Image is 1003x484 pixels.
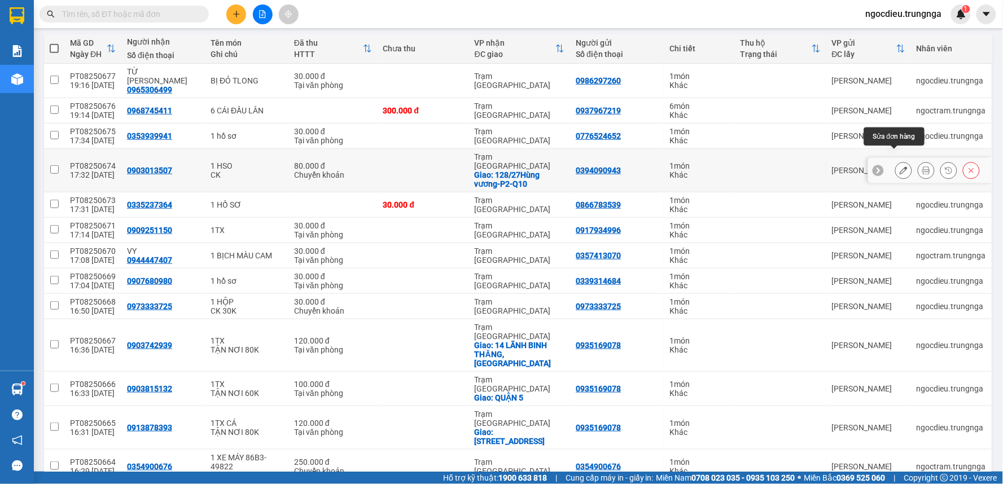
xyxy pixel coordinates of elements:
img: solution-icon [11,45,23,57]
div: BỊ ĐỎ TLONG [211,76,283,85]
div: Sửa đơn hàng [864,127,925,146]
div: 300.000 [106,59,224,75]
div: 100.000 đ [294,380,371,389]
div: 0776524652 [576,131,621,140]
div: Đã thu [294,38,362,47]
div: VP gửi [832,38,896,47]
div: Trạm [GEOGRAPHIC_DATA] [475,221,565,239]
div: ngoctram.trungnga [917,251,986,260]
div: ngocdieu.trungnga [917,131,986,140]
div: 0935169078 [576,423,621,432]
div: 17:31 [DATE] [70,205,116,214]
span: Hỗ trợ kỹ thuật: [443,472,547,484]
strong: 0708 023 035 - 0935 103 250 [692,473,795,482]
div: 0909251150 [127,226,172,235]
div: Giao: QUẬN 5 [475,393,565,402]
div: ngocdieu.trungnga [917,302,986,311]
div: Tên món [211,38,283,47]
div: 0935169078 [576,384,621,393]
div: Trạm [GEOGRAPHIC_DATA] [475,297,565,315]
div: Người gửi [576,38,658,47]
div: 0357413070 [576,251,621,260]
div: Giao: 14 LÃNH BINH THĂNG, QUẬN 11 [475,341,565,368]
div: 1 XE MÁY 86B3-49822 [211,453,283,471]
div: Khác [669,428,729,437]
div: 17:04 [DATE] [70,281,116,290]
div: Khác [669,256,729,265]
div: Mã GD [70,38,107,47]
div: Trạng thái [741,50,812,59]
div: PT08250666 [70,380,116,389]
div: 0965306499 [127,85,172,94]
div: 30.000 đ [294,127,371,136]
div: TẬN NƠI 80K [211,428,283,437]
div: PT08250665 [70,419,116,428]
div: Chưa thu [383,44,463,53]
div: 0973333725 [127,302,172,311]
div: Tên hàng: 6 CÁI ĐẦU LÂN ( : 6 ) [10,82,222,96]
div: Tại văn phòng [294,281,371,290]
th: Toggle SortBy [288,34,377,64]
div: ngocdieu.trungnga [917,341,986,350]
div: 0935169078 [576,341,621,350]
button: caret-down [976,5,996,24]
div: Ngày ĐH [70,50,107,59]
div: [PERSON_NAME] [832,341,905,350]
div: 1 món [669,161,729,170]
div: 17:14 [DATE] [70,230,116,239]
div: ngoctram.trungnga [917,462,986,471]
div: 30.000 đ [294,72,371,81]
div: PT08250671 [70,221,116,230]
div: 16:50 [DATE] [70,306,116,315]
div: Trạm [GEOGRAPHIC_DATA] [475,323,565,341]
button: plus [226,5,246,24]
div: Nhân viên [917,44,986,53]
th: Toggle SortBy [469,34,571,64]
div: 250.000 đ [294,457,371,467]
div: 1 HỘP [211,297,283,306]
div: Người nhận [127,37,199,46]
div: 1TX [211,226,283,235]
button: aim [279,5,299,24]
img: warehouse-icon [11,384,23,395]
span: copyright [940,474,948,482]
div: 0937967219 [576,106,621,115]
div: 30.000 đ [294,247,371,256]
div: Khác [669,111,729,120]
div: 0394090943 [576,166,621,175]
div: Chuyển khoản [294,170,371,179]
div: 0907680980 [127,276,172,285]
input: Tìm tên, số ĐT hoặc mã đơn [62,8,195,20]
div: 0353939941 [127,131,172,140]
span: Gửi: [10,10,27,21]
div: 0917934996 [576,226,621,235]
span: ngocdieu.trungnga [857,7,951,21]
div: 1 món [669,221,729,230]
span: Miền Nam [656,472,795,484]
div: 1 món [669,457,729,467]
div: 17:32 [DATE] [70,170,116,179]
div: Trạm [GEOGRAPHIC_DATA] [475,102,565,120]
div: 1 hồ sơ [211,131,283,140]
div: Ghi chú [211,50,283,59]
span: file-add [259,10,266,18]
div: 30.000 đ [383,200,463,209]
span: ⚪️ [798,476,801,480]
div: Khác [669,81,729,90]
div: TẬN NƠI 60K [211,389,283,398]
div: PT08250677 [70,72,116,81]
div: 16:29 [DATE] [70,467,116,476]
div: [PERSON_NAME] [832,166,905,175]
div: 1 món [669,336,729,345]
span: plus [233,10,240,18]
div: 0944447407 [127,256,172,265]
div: 1 hồ sơ [211,276,283,285]
div: ĐC giao [475,50,556,59]
span: | [894,472,896,484]
div: PT08250667 [70,336,116,345]
div: ngocdieu.trungnga [917,200,986,209]
div: [PERSON_NAME] [832,76,905,85]
div: Sửa đơn hàng [895,162,912,179]
span: message [12,460,23,471]
div: 1 món [669,297,729,306]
